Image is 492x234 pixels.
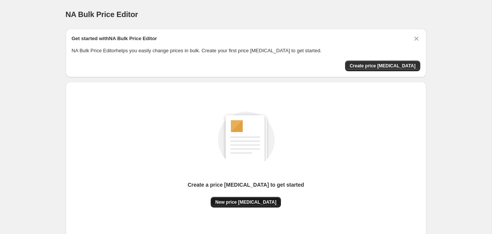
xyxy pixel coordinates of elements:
[413,35,420,42] button: Dismiss card
[72,47,420,55] p: NA Bulk Price Editor helps you easily change prices in bulk. Create your first price [MEDICAL_DAT...
[72,35,157,42] h2: Get started with NA Bulk Price Editor
[188,181,304,189] p: Create a price [MEDICAL_DATA] to get started
[350,63,416,69] span: Create price [MEDICAL_DATA]
[345,61,420,71] button: Create price change job
[215,199,276,205] span: New price [MEDICAL_DATA]
[211,197,281,207] button: New price [MEDICAL_DATA]
[66,10,138,19] span: NA Bulk Price Editor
